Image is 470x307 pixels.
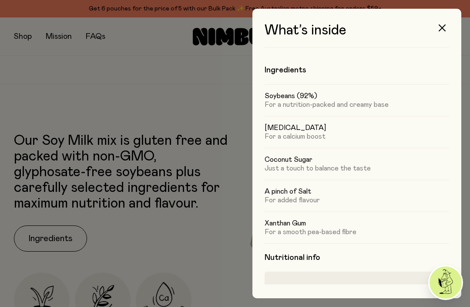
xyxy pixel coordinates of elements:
h4: Nutritional info [265,252,449,263]
h5: [MEDICAL_DATA] [265,123,449,132]
p: For added flavour [265,196,449,205]
h5: A pinch of Salt [265,187,449,196]
img: agent [430,266,462,299]
h5: Coconut Sugar [265,155,449,164]
h5: Soybeans (92%) [265,92,449,100]
p: For a calcium boost [265,132,449,141]
h3: What’s inside [265,23,449,48]
p: For a smooth pea-based fibre [265,228,449,236]
p: Just a touch to balance the taste [265,164,449,173]
h4: Ingredients [265,65,449,75]
p: For a nutrition-packed and creamy base [265,100,449,109]
h5: Xanthan Gum [265,219,449,228]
